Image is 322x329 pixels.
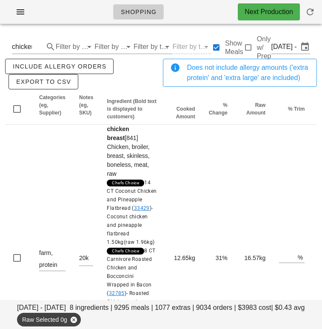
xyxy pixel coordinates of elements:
[246,102,265,116] span: Raw Amount
[187,63,310,83] div: Does not include allergy amounts ('extra protein' and 'extra large' are included)
[112,180,139,186] span: Chefs Choice
[70,316,77,323] button: Close
[79,94,93,116] span: Notes (eg, SKU)
[16,78,71,85] span: Export to CSV
[56,40,95,54] div: Filter by category
[107,205,154,245] span: - Coconut chicken and pineapple flatbread 1.50kg
[100,94,164,125] th: Ingredient (Bold text is displayed to customers): Not sorted. Activate to sort ascending.
[288,106,305,112] span: % Trim
[22,313,76,326] span: Raw Selected 0g
[12,63,106,70] span: include allergy orders
[124,239,155,245] span: (raw 1.96kg)
[109,290,125,296] a: 32785
[209,102,228,116] span: % Change
[107,126,129,141] strong: chicken breast
[134,40,173,54] div: Filter by time of day
[107,143,149,177] span: Chicken, broiler, breast, skinless, boneless, meat, raw
[176,106,195,120] span: Cooked Amount
[164,94,202,125] th: Cooked Amount: Not sorted. Activate to sort ascending.
[39,94,66,116] span: Categories (eg, Supplier)
[202,94,234,125] th: % Change: Not sorted. Activate to sort ascending.
[107,98,157,120] span: Ingredient (Bold text is displayed to customers)
[72,94,100,125] th: Notes (eg, SKU): Not sorted. Activate to sort ascending.
[257,35,271,60] label: Only w/ Prep
[112,248,139,255] span: Chefs Choice
[216,255,228,261] span: 31%
[32,94,72,125] th: Categories (eg, Supplier): Not sorted. Activate to sort ascending.
[9,74,78,89] button: Export to CSV
[134,205,150,211] a: 33429
[120,9,157,15] span: Shopping
[298,252,305,263] div: %
[174,255,195,261] span: 12.65kg
[234,94,273,125] th: Raw Amount: Not sorted. Activate to sort ascending.
[271,303,305,313] span: | $0.43 avg
[94,40,134,54] div: Filter by stream
[113,4,164,20] a: Shopping
[225,39,243,56] label: Show Meals
[245,7,293,17] div: Next Production
[272,94,311,125] th: % Trim: Not sorted. Activate to sort ascending.
[5,59,114,74] button: include allergy orders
